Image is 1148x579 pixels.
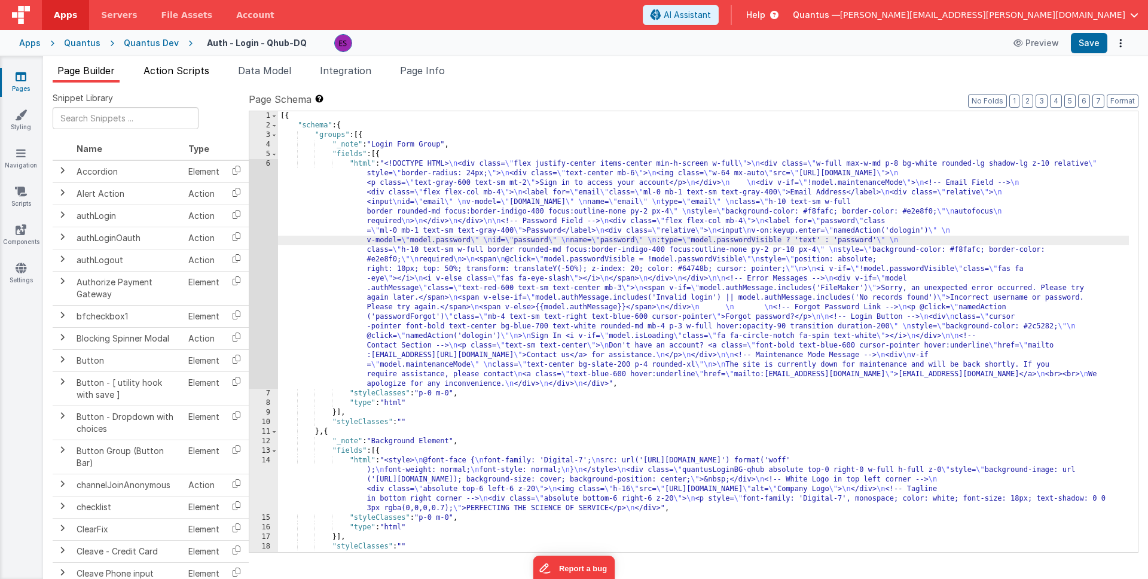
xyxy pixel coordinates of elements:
[249,437,278,446] div: 12
[184,496,224,518] td: Element
[249,523,278,532] div: 16
[72,518,184,540] td: ClearFix
[72,249,184,271] td: authLogout
[249,121,278,130] div: 2
[72,327,184,349] td: Blocking Spinner Modal
[249,130,278,140] div: 3
[72,182,184,205] td: Alert Action
[72,205,184,227] td: authLogin
[249,150,278,159] div: 5
[840,9,1125,21] span: [PERSON_NAME][EMAIL_ADDRESS][PERSON_NAME][DOMAIN_NAME]
[1092,95,1104,108] button: 7
[72,349,184,371] td: Button
[249,446,278,456] div: 13
[1050,95,1062,108] button: 4
[1107,95,1138,108] button: Format
[77,144,102,154] span: Name
[184,305,224,327] td: Element
[72,496,184,518] td: checklist
[320,65,371,77] span: Integration
[72,305,184,327] td: bfcheckbox1
[249,418,278,427] div: 10
[184,371,224,406] td: Element
[1078,95,1090,108] button: 6
[72,474,184,496] td: channelJoinAnonymous
[184,406,224,440] td: Element
[207,38,307,47] h4: Auth - Login - Qhub-DQ
[72,540,184,562] td: Cleave - Credit Card
[249,408,278,418] div: 9
[64,37,100,49] div: Quantus
[249,92,312,106] span: Page Schema
[968,95,1007,108] button: No Folds
[72,160,184,183] td: Accordion
[1022,95,1033,108] button: 2
[184,474,224,496] td: Action
[184,182,224,205] td: Action
[1006,33,1066,53] button: Preview
[1036,95,1048,108] button: 3
[184,349,224,371] td: Element
[249,398,278,408] div: 8
[57,65,115,77] span: Page Builder
[249,532,278,542] div: 17
[184,440,224,474] td: Element
[53,92,113,104] span: Snippet Library
[72,227,184,249] td: authLoginOauth
[184,327,224,349] td: Action
[1071,33,1107,53] button: Save
[249,427,278,437] div: 11
[184,227,224,249] td: Action
[238,65,291,77] span: Data Model
[793,9,1138,21] button: Quantus — [PERSON_NAME][EMAIL_ADDRESS][PERSON_NAME][DOMAIN_NAME]
[101,9,137,21] span: Servers
[184,160,224,183] td: Element
[184,249,224,271] td: Action
[184,271,224,305] td: Element
[1112,35,1129,51] button: Options
[184,518,224,540] td: Element
[188,144,209,154] span: Type
[54,9,77,21] span: Apps
[249,551,278,561] div: 19
[249,542,278,551] div: 18
[249,389,278,398] div: 7
[249,513,278,523] div: 15
[184,540,224,562] td: Element
[161,9,213,21] span: File Assets
[249,111,278,121] div: 1
[19,37,41,49] div: Apps
[249,456,278,513] div: 14
[72,440,184,474] td: Button Group (Button Bar)
[184,205,224,227] td: Action
[746,9,765,21] span: Help
[793,9,840,21] span: Quantus —
[72,406,184,440] td: Button - Dropdown with choices
[664,9,711,21] span: AI Assistant
[72,371,184,406] td: Button - [ utility hook with save ]
[1009,95,1019,108] button: 1
[124,37,179,49] div: Quantus Dev
[53,107,199,129] input: Search Snippets ...
[335,35,352,51] img: 2445f8d87038429357ee99e9bdfcd63a
[249,140,278,150] div: 4
[72,271,184,305] td: Authorize Payment Gateway
[643,5,719,25] button: AI Assistant
[143,65,209,77] span: Action Scripts
[249,159,278,389] div: 6
[1064,95,1076,108] button: 5
[400,65,445,77] span: Page Info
